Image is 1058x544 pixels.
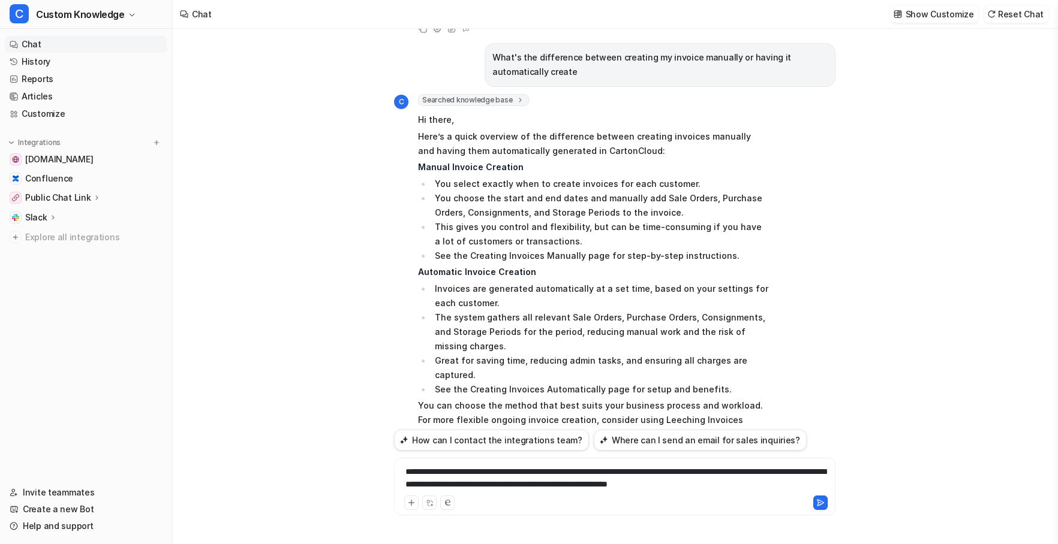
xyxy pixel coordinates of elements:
a: History [5,53,167,70]
li: You select exactly when to create invoices for each customer. [431,177,769,191]
a: Reports [5,71,167,87]
a: Invite teammates [5,484,167,501]
p: Hi there, [418,113,769,127]
a: help.cartoncloud.com[DOMAIN_NAME] [5,151,167,168]
button: Show Customize [890,5,979,23]
p: What's the difference between creating my invoice manually or having it automatically create [492,50,828,79]
img: reset [987,10,996,19]
img: expand menu [7,138,16,147]
span: [DOMAIN_NAME] [25,153,93,165]
li: Great for saving time, reducing admin tasks, and ensuring all charges are captured. [431,353,769,382]
img: help.cartoncloud.com [12,156,19,163]
a: Create a new Bot [5,501,167,518]
a: Chat [5,36,167,53]
p: Public Chat Link [25,192,91,204]
a: Customize [5,105,167,122]
button: Integrations [5,137,64,149]
a: ConfluenceConfluence [5,170,167,187]
strong: Manual Invoice Creation [418,162,524,172]
li: See the Creating Invoices Manually page for step-by-step instructions. [431,249,769,263]
span: Searched knowledge base [418,94,529,106]
p: You can choose the method that best suits your business process and workload. For more flexible o... [418,398,769,442]
img: Confluence [12,175,19,182]
span: C [10,4,29,23]
img: customize [894,10,902,19]
button: Where can I send an email for sales inquiries? [594,430,807,451]
span: C [394,95,408,109]
img: Slack [12,214,19,221]
button: Reset Chat [984,5,1048,23]
a: Explore all integrations [5,229,167,246]
div: Chat [192,8,212,20]
li: This gives you control and flexibility, but can be time-consuming if you have a lot of customers ... [431,220,769,249]
li: You choose the start and end dates and manually add Sale Orders, Purchase Orders, Consignments, a... [431,191,769,220]
p: Here’s a quick overview of the difference between creating invoices manually and having them auto... [418,129,769,158]
span: Custom Knowledge [36,6,125,23]
li: Invoices are generated automatically at a set time, based on your settings for each customer. [431,282,769,310]
img: menu_add.svg [152,138,161,147]
strong: Automatic Invoice Creation [418,267,536,277]
p: Slack [25,211,47,223]
span: Explore all integrations [25,228,163,247]
li: See the Creating Invoices Automatically page for setup and benefits. [431,382,769,397]
li: The system gathers all relevant Sale Orders, Purchase Orders, Consignments, and Storage Periods f... [431,310,769,353]
span: Confluence [25,173,73,185]
p: Integrations [18,138,61,147]
a: Articles [5,88,167,105]
img: Public Chat Link [12,194,19,201]
a: Help and support [5,518,167,534]
button: How can I contact the integrations team? [394,430,589,451]
p: Show Customize [906,8,974,20]
img: explore all integrations [10,231,22,243]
